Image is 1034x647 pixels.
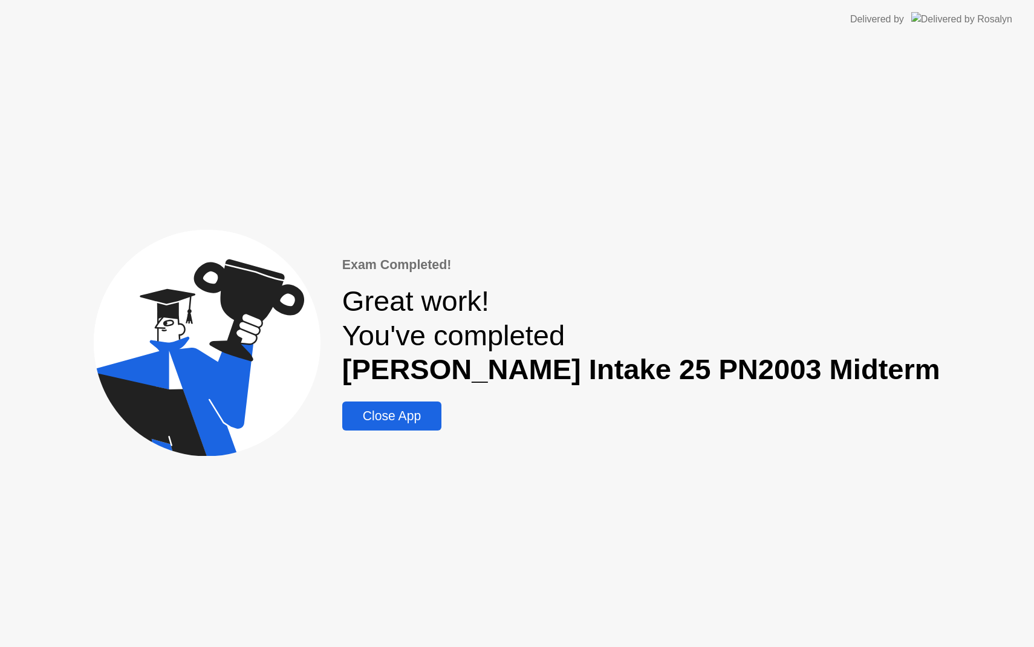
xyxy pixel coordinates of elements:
[342,402,442,431] button: Close App
[911,12,1012,26] img: Delivered by Rosalyn
[850,12,904,27] div: Delivered by
[342,255,940,275] div: Exam Completed!
[346,409,438,423] div: Close App
[342,284,940,387] div: Great work! You've completed
[342,353,940,385] b: [PERSON_NAME] Intake 25 PN2003 Midterm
